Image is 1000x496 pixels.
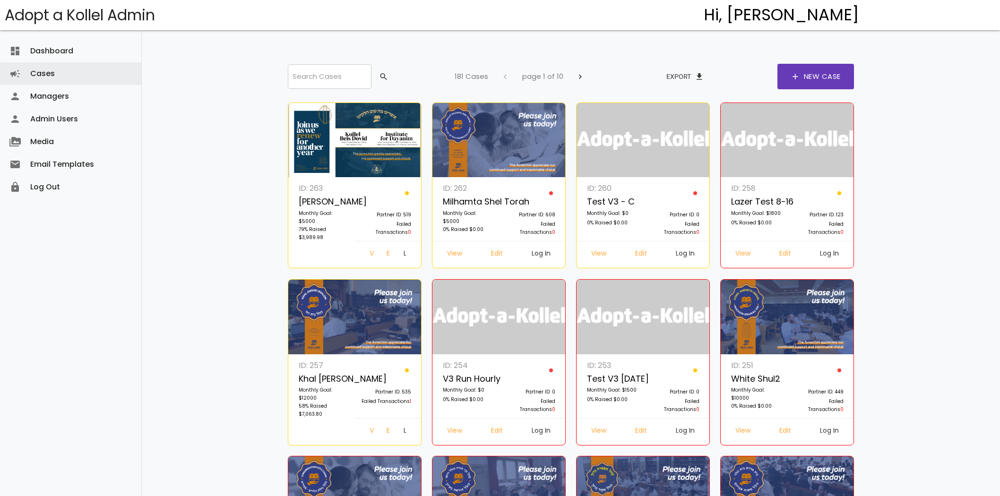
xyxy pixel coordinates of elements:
[396,423,414,440] a: Log In
[440,246,470,263] a: View
[581,359,643,418] a: ID: 253 Test V3 [DATE] Monthly Goal: $1500 0% Raised $0.00
[504,388,555,397] p: Partner ID: 0
[584,246,614,263] a: View
[443,195,494,209] p: Milhamta Shel Torah
[443,386,494,395] p: Monthly Goal: $0
[483,423,510,440] a: Edit
[483,246,510,263] a: Edit
[299,209,350,225] p: Monthly Goal: $5000
[299,359,350,372] p: ID: 257
[379,246,396,263] a: Edit
[587,209,638,219] p: Monthly Goal: $0
[379,423,396,440] a: Edit
[793,220,844,236] p: Failed Transactions
[437,359,499,418] a: ID: 254 v3 run hourly Monthly Goal: $0 0% Raised $0.00
[812,246,846,263] a: Log In
[9,153,21,176] i: email
[299,225,350,241] p: 79% Raised $3,989.98
[812,423,846,440] a: Log In
[362,246,379,263] a: View
[721,103,853,178] img: logonobg.png
[577,280,709,354] img: logonobg.png
[437,182,499,241] a: ID: 262 Milhamta Shel Torah Monthly Goal: $5000 0% Raised $0.00
[587,359,638,372] p: ID: 253
[552,406,555,413] span: 0
[443,182,494,195] p: ID: 262
[568,68,593,85] button: chevron_right
[408,229,411,236] span: 0
[360,397,411,407] p: Failed Transactions
[360,220,411,236] p: Failed Transactions
[443,372,494,386] p: v3 run hourly
[659,68,712,85] button: Exportfile_download
[731,386,782,402] p: Monthly Goal: $10000
[787,359,849,418] a: Partner ID: 449 Failed Transactions0
[499,359,560,418] a: Partner ID: 0 Failed Transactions0
[643,182,705,241] a: Partner ID: 0 Failed Transactions0
[787,182,849,241] a: Partner ID: 123 Failed Transactions0
[522,70,563,83] p: page 1 of 10
[704,6,859,24] h4: Hi, [PERSON_NAME]
[299,195,350,209] p: [PERSON_NAME]
[293,359,354,423] a: ID: 257 Khal [PERSON_NAME] Monthly Goal: $12000 58% Raised $7,063.80
[355,359,416,418] a: Partner ID: 535 Failed Transactions1
[587,182,638,195] p: ID: 260
[668,246,702,263] a: Log In
[731,209,782,219] p: Monthly Goal: $1800
[577,103,709,178] img: logonobg.png
[791,64,800,89] span: add
[643,359,705,418] a: Partner ID: 0 Failed Transactions0
[731,195,782,209] p: Lazer Test 8-16
[731,359,782,372] p: ID: 251
[443,395,494,405] p: 0% Raised $0.00
[299,182,350,195] p: ID: 263
[443,209,494,225] p: Monthly Goal: $5000
[581,182,643,241] a: ID: 260 Test v3 - c Monthly Goal: $0 0% Raised $0.00
[504,211,555,220] p: Partner ID: 608
[576,68,585,85] span: chevron_right
[731,219,782,228] p: 0% Raised $0.00
[668,423,702,440] a: Log In
[455,70,488,83] p: 181 Cases
[695,68,704,85] span: file_download
[725,359,787,418] a: ID: 251 White Shul2 Monthly Goal: $10000 0% Raised $0.00
[524,423,558,440] a: Log In
[696,406,699,413] span: 0
[299,402,350,418] p: 58% Raised $7,063.80
[371,68,394,85] button: search
[410,398,411,405] span: 1
[587,219,638,228] p: 0% Raised $0.00
[721,280,853,354] img: 6GPLfb0Mk4.zBtvR2DLF4.png
[696,229,699,236] span: 0
[725,182,787,241] a: ID: 258 Lazer Test 8-16 Monthly Goal: $1800 0% Raised $0.00
[293,182,354,246] a: ID: 263 [PERSON_NAME] Monthly Goal: $5000 79% Raised $3,989.98
[443,225,494,235] p: 0% Raised $0.00
[379,68,388,85] span: search
[840,406,844,413] span: 0
[840,229,844,236] span: 0
[628,246,655,263] a: Edit
[355,182,416,241] a: Partner ID: 519 Failed Transactions0
[731,372,782,386] p: White Shul2
[587,195,638,209] p: Test v3 - c
[728,246,758,263] a: View
[524,246,558,263] a: Log In
[793,397,844,413] p: Failed Transactions
[432,103,565,178] img: z9NQUo20Gg.X4VDNcvjTb.jpg
[499,182,560,241] a: Partner ID: 608 Failed Transactions0
[443,359,494,372] p: ID: 254
[552,229,555,236] span: 0
[9,40,21,62] i: dashboard
[360,211,411,220] p: Partner ID: 519
[772,423,799,440] a: Edit
[504,220,555,236] p: Failed Transactions
[648,397,699,413] p: Failed Transactions
[360,388,411,397] p: Partner ID: 535
[731,182,782,195] p: ID: 258
[288,103,421,178] img: I2vVEkmzLd.fvn3D5NTra.png
[648,388,699,397] p: Partner ID: 0
[9,62,21,85] i: campaign
[9,85,21,108] i: person
[793,211,844,220] p: Partner ID: 123
[504,397,555,413] p: Failed Transactions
